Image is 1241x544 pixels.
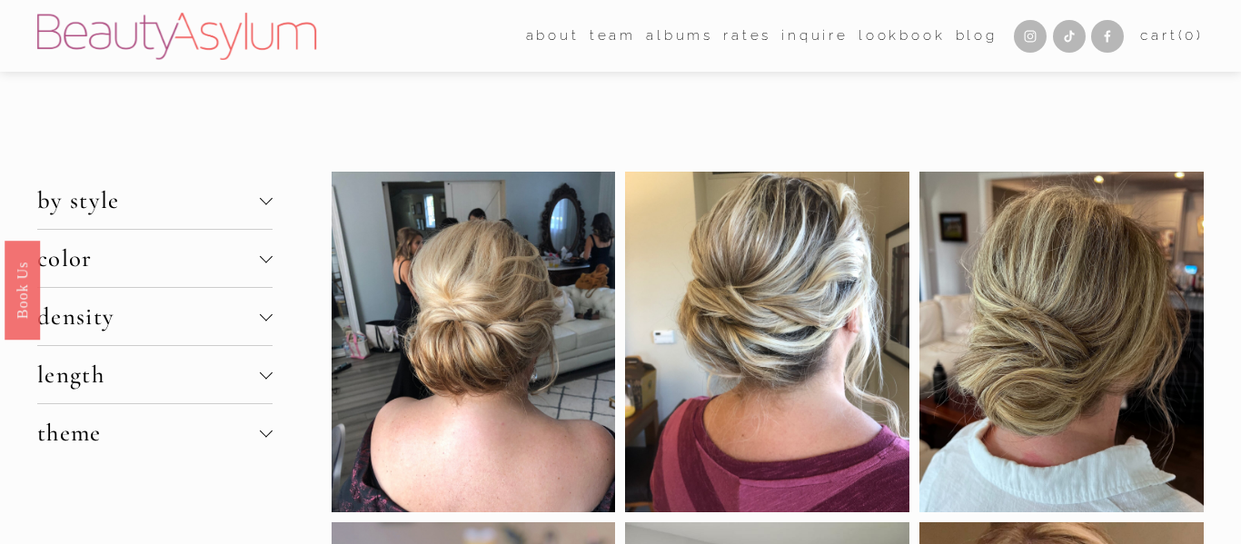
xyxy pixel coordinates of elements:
button: color [37,230,273,287]
a: Rates [723,22,771,50]
a: TikTok [1053,20,1086,53]
button: theme [37,404,273,461]
a: Instagram [1014,20,1047,53]
a: Blog [956,22,998,50]
span: theme [37,418,260,448]
a: Facebook [1091,20,1124,53]
span: 0 [1185,27,1196,44]
span: density [37,302,260,331]
a: 0 items in cart [1140,24,1204,49]
span: length [37,360,260,390]
a: Book Us [5,240,40,339]
button: length [37,346,273,403]
img: Beauty Asylum | Bridal Hair &amp; Makeup Charlotte &amp; Atlanta [37,13,316,60]
span: color [37,243,260,273]
a: folder dropdown [590,22,636,50]
a: albums [646,22,713,50]
button: density [37,288,273,345]
a: folder dropdown [526,22,580,50]
span: by style [37,185,260,215]
span: ( ) [1178,27,1205,44]
a: Lookbook [859,22,946,50]
button: by style [37,172,273,229]
span: team [590,24,636,49]
span: about [526,24,580,49]
a: Inquire [781,22,849,50]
